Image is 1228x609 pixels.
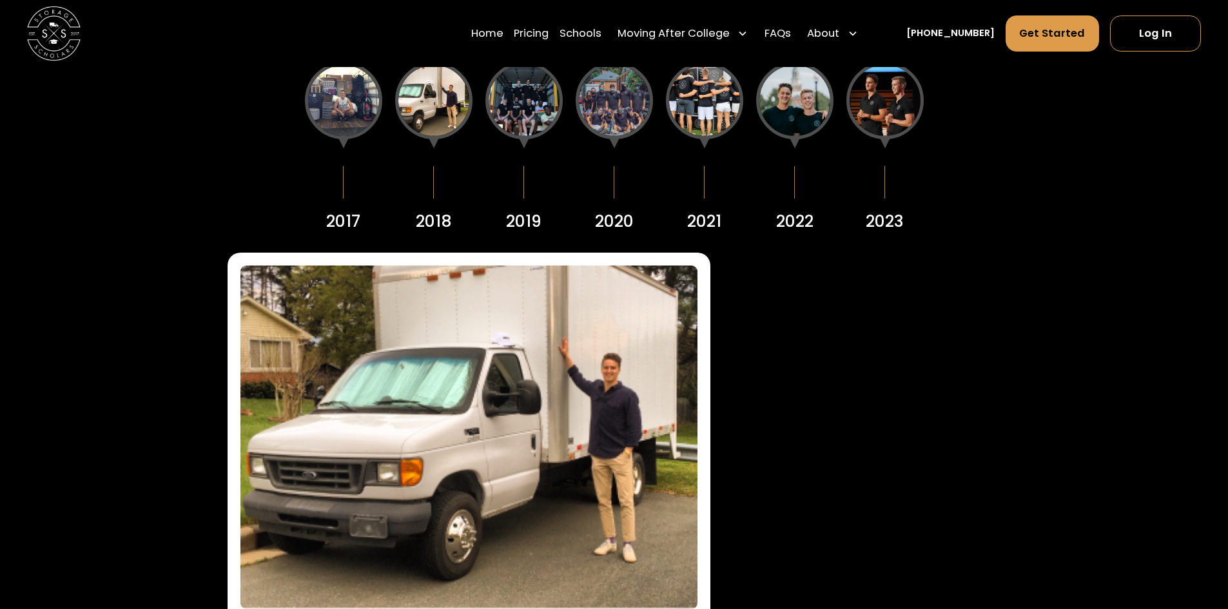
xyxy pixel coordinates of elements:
div: 2017 [326,209,360,233]
div: 2022 [776,209,814,233]
a: home [27,6,81,60]
div: Moving After College [618,26,730,42]
a: [PHONE_NUMBER] [906,26,995,41]
div: 2023 [866,209,904,233]
div: About [802,15,864,52]
a: Schools [560,15,601,52]
div: 2018 [416,209,452,233]
div: About [807,26,839,42]
a: Log In [1110,15,1201,52]
div: 2020 [595,209,634,233]
a: Pricing [514,15,549,52]
a: FAQs [765,15,791,52]
div: 2021 [687,209,721,233]
div: 2019 [506,209,541,233]
a: Home [471,15,503,52]
img: Storage Scholars main logo [27,6,81,60]
div: Moving After College [612,15,754,52]
a: Get Started [1006,15,1100,52]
